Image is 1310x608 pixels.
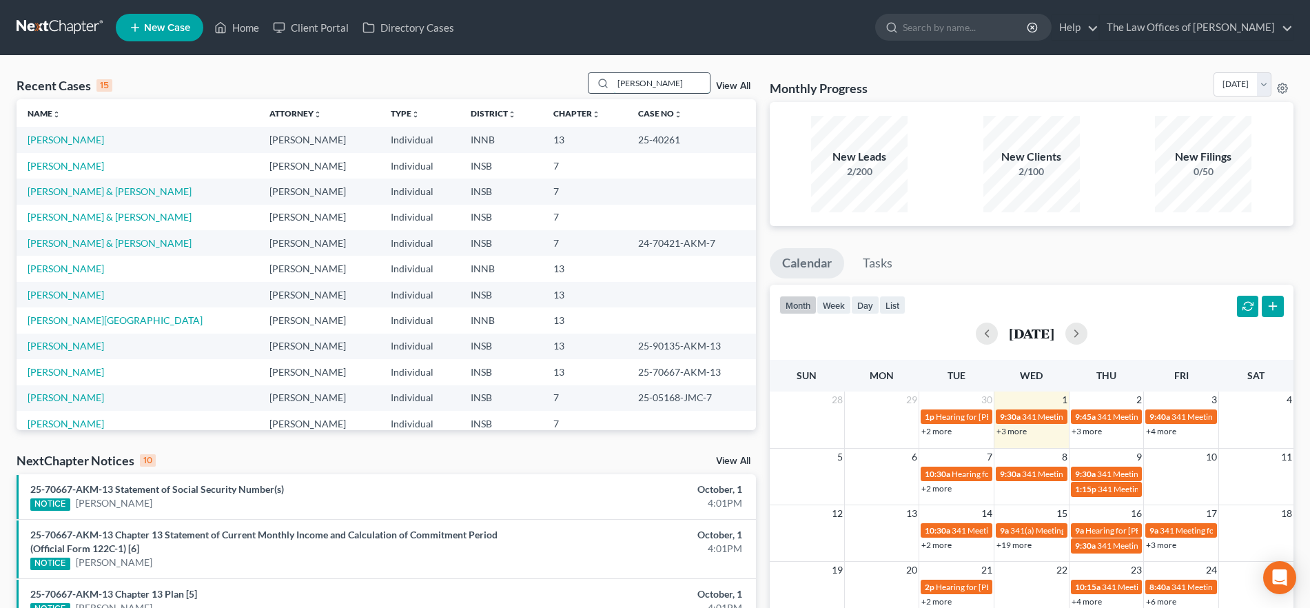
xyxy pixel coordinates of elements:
[905,505,919,522] span: 13
[1280,505,1293,522] span: 18
[258,359,380,385] td: [PERSON_NAME]
[1146,540,1176,550] a: +3 more
[460,205,542,230] td: INSB
[460,127,542,152] td: INNB
[1160,525,1284,536] span: 341 Meeting for [PERSON_NAME]
[1010,525,1144,536] span: 341(a) Meeting for [PERSON_NAME]
[1146,426,1176,436] a: +4 more
[1022,412,1146,422] span: 341 Meeting for [PERSON_NAME]
[269,108,322,119] a: Attorneyunfold_more
[1075,525,1084,536] span: 9a
[879,296,905,314] button: list
[460,385,542,411] td: INSB
[258,256,380,281] td: [PERSON_NAME]
[514,496,742,510] div: 4:01PM
[1135,449,1143,465] span: 9
[460,282,542,307] td: INSB
[1155,165,1251,179] div: 0/50
[140,454,156,467] div: 10
[28,392,104,403] a: [PERSON_NAME]
[1205,449,1218,465] span: 10
[811,149,908,165] div: New Leads
[258,205,380,230] td: [PERSON_NAME]
[1061,449,1069,465] span: 8
[28,314,203,326] a: [PERSON_NAME][GEOGRAPHIC_DATA]
[380,179,459,204] td: Individual
[851,296,879,314] button: day
[952,525,1149,536] span: 341 Meeting for [PERSON_NAME] & [PERSON_NAME]
[903,14,1029,40] input: Search by name...
[542,256,627,281] td: 13
[1146,596,1176,607] a: +6 more
[1072,596,1102,607] a: +4 more
[258,411,380,436] td: [PERSON_NAME]
[1247,369,1265,381] span: Sat
[811,165,908,179] div: 2/200
[627,334,756,359] td: 25-90135-AKM-13
[52,110,61,119] i: unfold_more
[542,385,627,411] td: 7
[1174,369,1189,381] span: Fri
[952,469,1059,479] span: Hearing for [PERSON_NAME]
[30,483,284,495] a: 25-70667-AKM-13 Statement of Social Security Number(s)
[921,596,952,607] a: +2 more
[1100,15,1293,40] a: The Law Offices of [PERSON_NAME]
[1129,505,1143,522] span: 16
[76,556,152,569] a: [PERSON_NAME]
[1055,562,1069,578] span: 22
[1129,562,1143,578] span: 23
[1097,540,1221,551] span: 341 Meeting for [PERSON_NAME]
[925,525,950,536] span: 10:30a
[28,134,104,145] a: [PERSON_NAME]
[17,77,112,94] div: Recent Cases
[314,110,322,119] i: unfold_more
[850,248,905,278] a: Tasks
[460,334,542,359] td: INSB
[542,230,627,256] td: 7
[460,307,542,333] td: INNB
[542,411,627,436] td: 7
[770,80,868,97] h3: Monthly Progress
[514,483,742,496] div: October, 1
[980,505,994,522] span: 14
[514,587,742,601] div: October, 1
[836,449,844,465] span: 5
[460,153,542,179] td: INSB
[1000,525,1009,536] span: 9a
[380,307,459,333] td: Individual
[207,15,266,40] a: Home
[28,211,192,223] a: [PERSON_NAME] & [PERSON_NAME]
[28,340,104,352] a: [PERSON_NAME]
[1000,412,1021,422] span: 9:30a
[638,108,682,119] a: Case Nounfold_more
[925,412,934,422] span: 1p
[627,230,756,256] td: 24-70421-AKM-7
[936,582,1043,592] span: Hearing for [PERSON_NAME]
[96,79,112,92] div: 15
[1155,149,1251,165] div: New Filings
[380,153,459,179] td: Individual
[627,385,756,411] td: 25-05168-JMC-7
[1149,582,1170,592] span: 8:40a
[380,411,459,436] td: Individual
[797,369,817,381] span: Sun
[985,449,994,465] span: 7
[1075,582,1101,592] span: 10:15a
[1210,392,1218,408] span: 3
[28,185,192,197] a: [PERSON_NAME] & [PERSON_NAME]
[28,237,192,249] a: [PERSON_NAME] & [PERSON_NAME]
[910,449,919,465] span: 6
[716,81,750,91] a: View All
[1075,540,1096,551] span: 9:30a
[258,334,380,359] td: [PERSON_NAME]
[542,307,627,333] td: 13
[1285,392,1293,408] span: 4
[258,127,380,152] td: [PERSON_NAME]
[627,359,756,385] td: 25-70667-AKM-13
[1102,582,1226,592] span: 341 Meeting for [PERSON_NAME]
[460,179,542,204] td: INSB
[30,498,70,511] div: NOTICE
[948,369,965,381] span: Tue
[542,205,627,230] td: 7
[925,582,934,592] span: 2p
